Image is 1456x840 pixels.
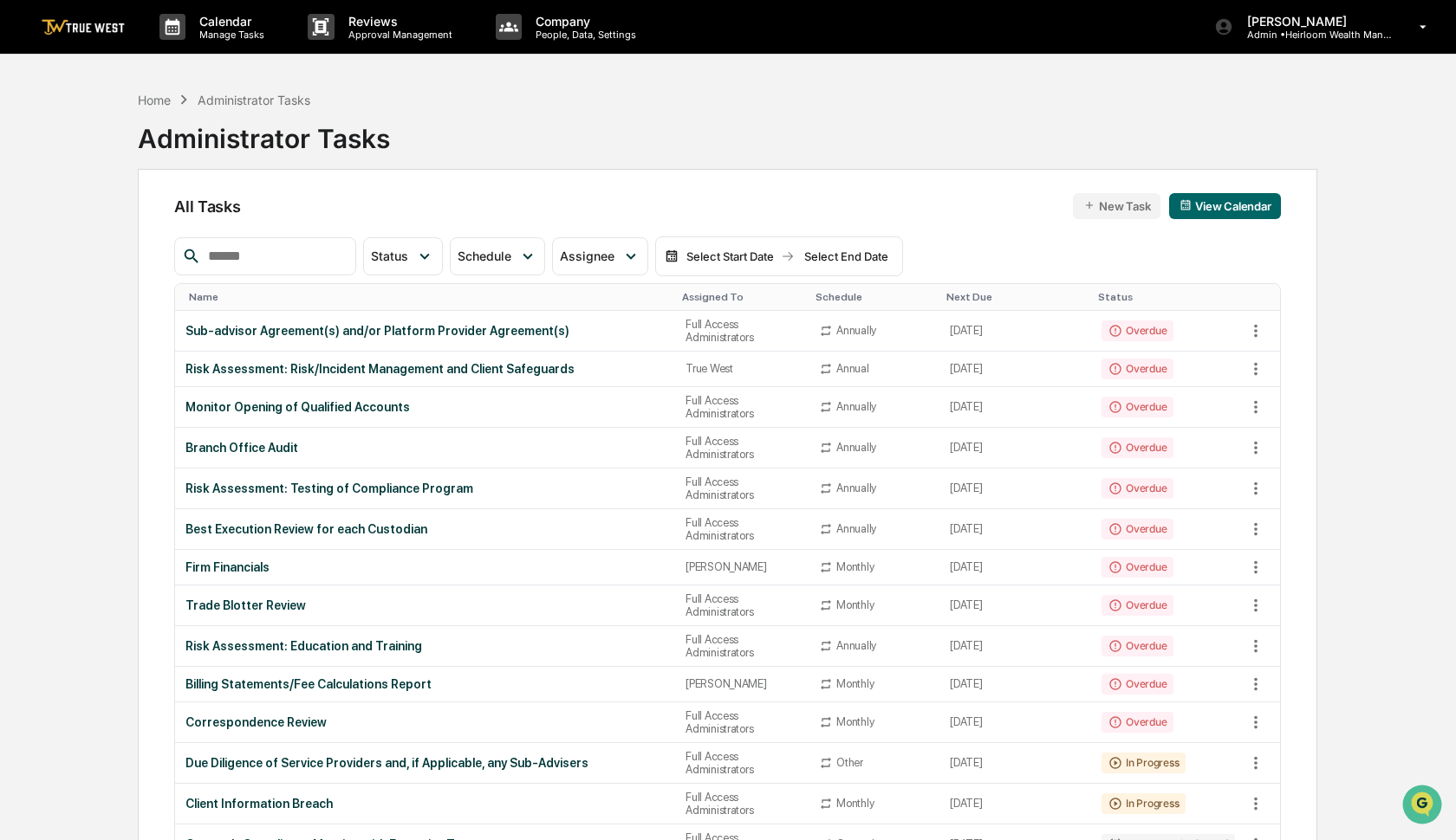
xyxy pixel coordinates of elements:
[1401,783,1447,830] iframe: Open customer support
[686,435,798,461] div: Full Access Administrators
[939,585,1091,626] td: [DATE]
[185,362,665,376] div: Risk Assessment: Risk/Incident Management and Client Safeguards
[1233,29,1394,41] p: Admin • Heirloom Wealth Management
[682,291,802,303] div: Toggle SortBy
[17,36,315,64] p: How can we help?
[939,428,1091,468] td: [DATE]
[836,481,876,494] div: Annually
[1073,193,1160,219] button: New Task
[174,197,240,216] span: All Tasks
[781,249,795,263] img: arrow right
[836,362,868,375] div: Annual
[1169,193,1281,219] button: View Calendar
[138,93,171,107] div: Home
[798,249,894,263] div: Select End Date
[42,19,125,36] img: logo
[1098,291,1238,303] div: Toggle SortBy
[185,400,665,414] div: Monitor Opening of Qualified Accounts
[59,150,219,164] div: We're available if you need us!
[1102,320,1173,341] div: Overdue
[686,516,798,542] div: Full Access Administrators
[1102,674,1173,695] div: Overdue
[185,560,665,574] div: Firm Financials
[939,468,1091,509] td: [DATE]
[686,791,798,817] div: Full Access Administrators
[1102,557,1173,578] div: Overdue
[185,677,665,691] div: Billing Statements/Fee Calculations Report
[686,677,798,690] div: [PERSON_NAME]
[686,750,798,776] div: Full Access Administrators
[185,639,665,653] div: Risk Assessment: Education and Training
[185,598,665,612] div: Trade Blotter Review
[1102,712,1173,733] div: Overdue
[560,249,614,263] span: Assignee
[1102,519,1173,540] div: Overdue
[59,132,284,150] div: Start new chat
[939,311,1091,352] td: [DATE]
[371,249,408,263] span: Status
[138,109,390,154] div: Administrator Tasks
[939,626,1091,667] td: [DATE]
[122,293,210,307] a: Powered byPylon
[185,756,665,770] div: Due Diligence of Service Providers and, if Applicable, any Sub-Advisers
[939,667,1091,702] td: [DATE]
[143,218,215,236] span: Attestations
[335,29,461,41] p: Approval Management
[939,352,1091,387] td: [DATE]
[836,677,874,690] div: Monthly
[522,29,645,41] p: People, Data, Settings
[816,291,933,303] div: Toggle SortBy
[17,253,31,267] div: 🔎
[946,291,1084,303] div: Toggle SortBy
[686,394,798,420] div: Full Access Administrators
[198,93,310,107] div: Administrator Tasks
[836,560,874,573] div: Monthly
[939,743,1091,784] td: [DATE]
[1102,478,1173,499] div: Overdue
[836,715,874,728] div: Monthly
[682,249,777,263] div: Select Start Date
[1245,291,1280,303] div: Toggle SortBy
[35,218,112,236] span: Preclearance
[185,797,665,811] div: Client Information Breach
[836,639,876,652] div: Annually
[17,132,49,164] img: 1746055101610-c473b297-6a78-478c-a979-82029cc54cd1
[836,522,876,535] div: Annually
[1102,397,1173,417] div: Overdue
[1102,753,1186,773] div: In Progress
[939,509,1091,550] td: [DATE]
[126,220,140,234] div: 🗄️
[295,138,315,158] button: Start new chat
[686,709,798,735] div: Full Access Administrators
[1233,14,1394,29] p: [PERSON_NAME]
[1102,793,1186,814] div: In Progress
[836,797,874,810] div: Monthly
[185,522,665,536] div: Best Execution Review for each Custodian
[1180,199,1192,211] img: calendar
[939,702,1091,743] td: [DATE]
[836,756,863,769] div: Other
[686,560,798,573] div: [PERSON_NAME]
[335,14,461,29] p: Reviews
[1102,359,1173,379] div: Overdue
[185,441,665,455] div: Branch Office Audit
[185,715,665,729] div: Correspondence Review
[836,441,876,454] div: Annually
[1102,595,1173,616] div: Overdue
[1102,636,1173,656] div: Overdue
[686,475,798,501] div: Full Access Administrators
[836,400,876,413] div: Annually
[189,291,668,303] div: Toggle SortBy
[686,633,798,659] div: Full Access Administrators
[17,220,31,234] div: 🖐️
[686,318,798,344] div: Full Access Administrators
[10,211,119,242] a: 🖐️Preclearance
[458,249,511,263] span: Schedule
[185,29,273,41] p: Manage Tasks
[185,481,665,495] div: Risk Assessment: Testing of Compliance Program
[939,387,1091,428] td: [DATE]
[119,211,222,242] a: 🗄️Attestations
[1102,437,1173,458] div: Overdue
